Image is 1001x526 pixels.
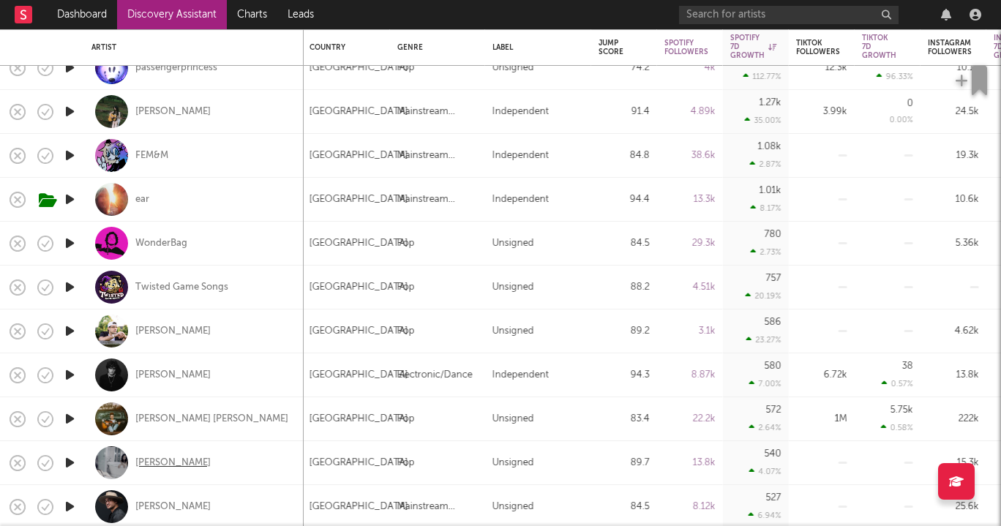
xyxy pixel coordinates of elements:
[751,203,781,213] div: 8.17 %
[135,457,211,470] div: [PERSON_NAME]
[135,413,288,426] a: [PERSON_NAME] [PERSON_NAME]
[397,235,415,252] div: Pop
[749,467,781,476] div: 4.07 %
[664,410,716,428] div: 22.2k
[599,498,650,516] div: 84.5
[135,149,168,162] a: FEM&M
[877,72,913,81] div: 96.33 %
[135,500,211,514] a: [PERSON_NAME]
[664,59,716,77] div: 4k
[492,191,549,208] div: Independent
[397,191,478,208] div: Mainstream Electronic
[310,191,408,208] div: [GEOGRAPHIC_DATA]
[397,59,415,77] div: Pop
[664,103,716,121] div: 4.89k
[928,103,979,121] div: 24.5k
[397,323,415,340] div: Pop
[135,61,217,75] a: passengerprincess
[743,72,781,81] div: 112.77 %
[599,323,650,340] div: 89.2
[664,323,716,340] div: 3.1k
[310,103,408,121] div: [GEOGRAPHIC_DATA]
[310,367,408,384] div: [GEOGRAPHIC_DATA]
[796,410,847,428] div: 1M
[310,279,408,296] div: [GEOGRAPHIC_DATA]
[310,410,408,428] div: [GEOGRAPHIC_DATA]
[310,235,408,252] div: [GEOGRAPHIC_DATA]
[397,147,478,165] div: Mainstream Electronic
[928,498,979,516] div: 25.6k
[679,6,899,24] input: Search for artists
[599,235,650,252] div: 84.5
[796,59,847,77] div: 12.3k
[492,323,534,340] div: Unsigned
[599,279,650,296] div: 88.2
[135,325,211,338] div: [PERSON_NAME]
[765,361,781,371] div: 580
[928,235,979,252] div: 5.36k
[397,410,415,428] div: Pop
[91,43,289,52] div: Artist
[135,193,149,206] a: ear
[310,43,375,52] div: Country
[928,454,979,472] div: 15.3k
[599,39,628,56] div: Jump Score
[492,410,534,428] div: Unsigned
[135,369,211,382] a: [PERSON_NAME]
[599,103,650,121] div: 91.4
[928,147,979,165] div: 19.3k
[397,367,473,384] div: Electronic/Dance
[492,367,549,384] div: Independent
[135,105,211,119] a: [PERSON_NAME]
[760,186,781,195] div: 1.01k
[765,449,781,459] div: 540
[749,423,781,432] div: 2.64 %
[928,323,979,340] div: 4.62k
[890,116,913,124] div: 0.00 %
[492,59,534,77] div: Unsigned
[928,410,979,428] div: 222k
[766,274,781,283] div: 757
[599,147,650,165] div: 84.8
[397,454,415,472] div: Pop
[664,235,716,252] div: 29.3k
[664,279,716,296] div: 4.51k
[664,367,716,384] div: 8.87k
[599,59,650,77] div: 74.2
[135,237,187,250] div: WonderBag
[891,405,913,415] div: 5.75k
[746,291,781,301] div: 20.19 %
[749,379,781,388] div: 7.00 %
[664,147,716,165] div: 38.6k
[397,498,478,516] div: Mainstream Electronic
[599,410,650,428] div: 83.4
[796,39,840,56] div: Tiktok Followers
[902,361,913,371] div: 38
[310,498,408,516] div: [GEOGRAPHIC_DATA]
[310,454,408,472] div: [GEOGRAPHIC_DATA]
[492,235,534,252] div: Unsigned
[928,367,979,384] div: 13.8k
[730,34,776,60] div: Spotify 7D Growth
[928,59,979,77] div: 10.1k
[310,59,408,77] div: [GEOGRAPHIC_DATA]
[750,159,781,169] div: 2.87 %
[796,103,847,121] div: 3.99k
[492,454,534,472] div: Unsigned
[881,423,913,432] div: 0.58 %
[928,39,972,56] div: Instagram Followers
[746,335,781,345] div: 23.27 %
[758,142,781,151] div: 1.08k
[135,281,228,294] a: Twisted Game Songs
[796,367,847,384] div: 6.72k
[599,454,650,472] div: 89.7
[599,367,650,384] div: 94.3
